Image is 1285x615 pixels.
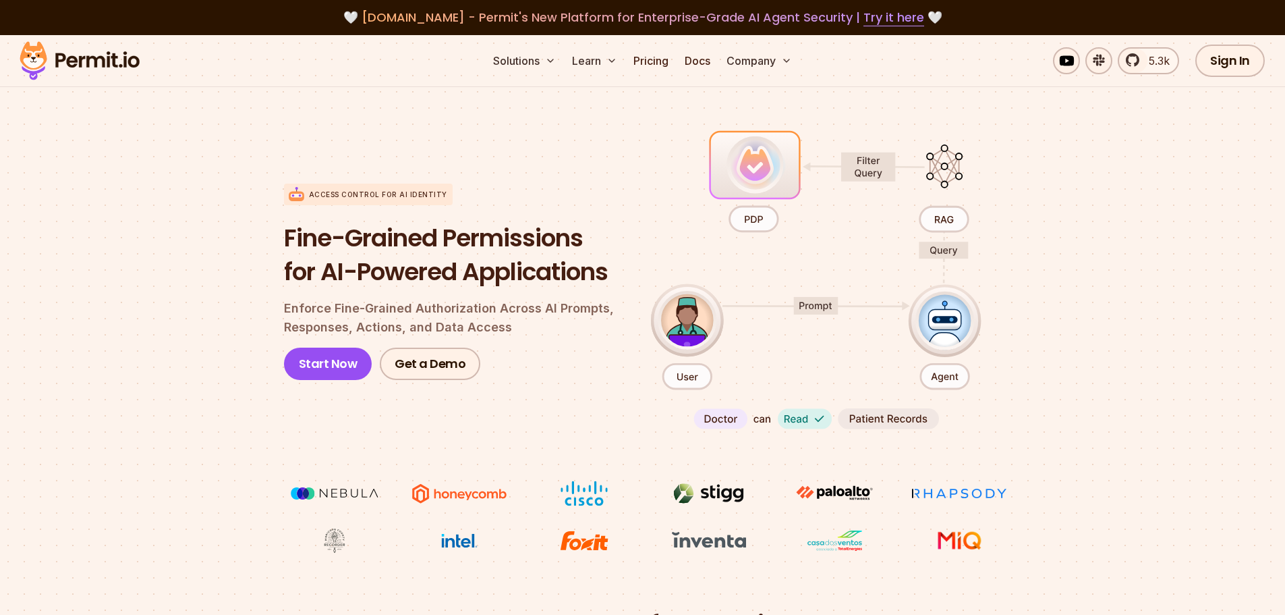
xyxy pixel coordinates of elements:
img: Rhapsody Health [909,481,1010,506]
img: Honeycomb [409,481,510,506]
button: Learn [567,47,623,74]
img: Intel [409,528,510,554]
div: 🤍 🤍 [32,8,1253,27]
a: 5.3k [1118,47,1179,74]
img: Casa dos Ventos [784,528,885,554]
img: Permit logo [13,38,146,84]
button: Company [721,47,797,74]
img: paloalto [784,481,885,505]
img: Foxit [534,528,635,554]
p: Enforce Fine-Grained Authorization Across AI Prompts, Responses, Actions, and Data Access [284,299,629,337]
span: 5.3k [1141,53,1170,69]
p: Access control for AI Identity [309,190,447,200]
img: Stigg [658,481,760,506]
a: Get a Demo [380,348,480,380]
img: Maricopa County Recorder\'s Office [284,528,385,554]
img: inventa [658,528,760,552]
a: Docs [679,47,716,74]
a: Start Now [284,348,372,380]
h1: Fine-Grained Permissions for AI-Powered Applications [284,221,629,288]
img: Cisco [534,481,635,506]
button: Solutions [488,47,561,74]
a: Sign In [1195,45,1265,77]
img: MIQ [914,529,1005,552]
a: Try it here [863,9,924,26]
a: Pricing [628,47,674,74]
span: [DOMAIN_NAME] - Permit's New Platform for Enterprise-Grade AI Agent Security | [362,9,924,26]
img: Nebula [284,481,385,506]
